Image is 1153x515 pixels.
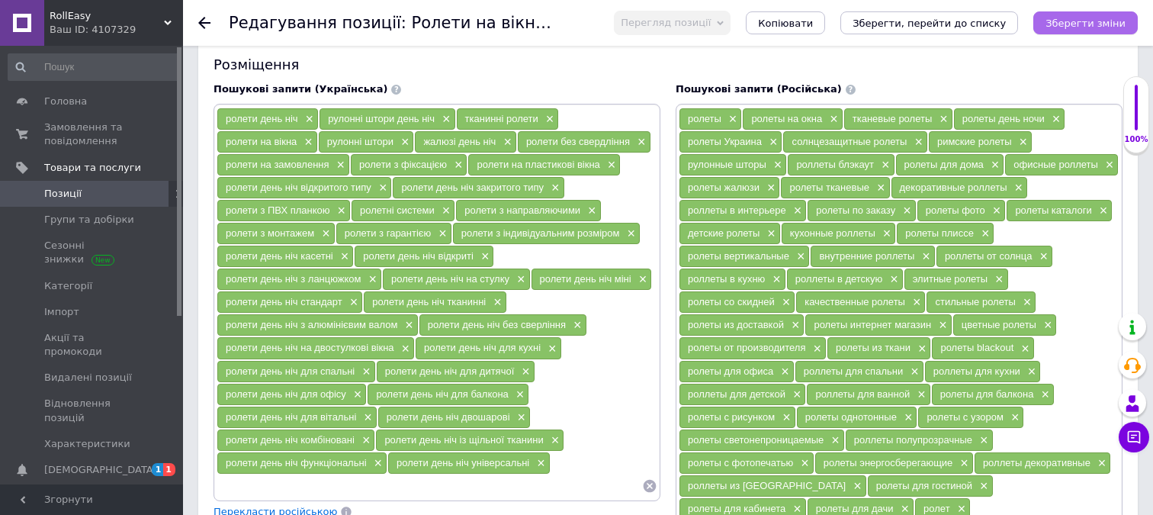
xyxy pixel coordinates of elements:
span: ролеты из доставкой [688,319,784,330]
span: ролеты для дачи [816,503,894,514]
span: × [1007,411,1020,424]
span: RollEasy [50,9,164,23]
span: × [513,273,525,286]
span: роллеты из [GEOGRAPHIC_DATA] [688,480,846,491]
span: ролети з направляючими [464,204,580,216]
span: × [634,136,646,149]
span: роллеты от солнца [945,250,1033,262]
span: роллеты для спальни [804,365,903,377]
span: × [909,296,921,309]
span: × [512,388,525,401]
span: ролеты однотонные [805,411,897,423]
span: × [623,227,635,240]
span: ролеты энергосберегающие [824,457,953,468]
span: Пошукові запити (Українська) [214,83,387,95]
span: × [725,113,737,126]
span: ролети день ніч міні [540,273,631,285]
span: × [1037,388,1049,401]
span: × [635,273,647,286]
strong: під індивідуальні замовлення [130,183,278,195]
span: ролети без свердління [526,136,630,147]
span: солнцезащитные ролеты [792,136,907,147]
span: × [779,296,791,309]
span: ролети день ніч на двостулкові вікна [226,342,394,353]
span: 1 [163,463,175,476]
span: ролетні системи [360,204,435,216]
span: ролети день ніч для офісу [226,388,346,400]
span: × [1024,365,1036,378]
span: × [779,411,791,424]
span: × [763,182,776,195]
span: × [907,365,919,378]
span: ролеты фото [926,204,985,216]
span: Видалені позиції [44,371,132,385]
span: ролеты тканевые [789,182,869,193]
span: ролеты [688,113,721,124]
span: × [809,343,821,356]
span: × [956,457,968,470]
span: Групи та добірки [44,213,134,227]
span: × [438,204,451,217]
span: рулонні штори день ніч [328,113,435,124]
span: ролеты blackout [940,342,1013,353]
span: × [398,343,410,356]
span: ролеты со скидней [688,296,775,307]
span: × [358,365,371,378]
span: роллеты полупрозрачные [854,434,972,446]
span: × [914,343,927,356]
span: Акції та промокоди [44,331,141,359]
span: роллеты для детской [688,388,785,400]
span: × [337,250,349,263]
span: × [514,411,526,424]
span: ролети день ніч [226,113,298,124]
button: Копіювати [746,11,825,34]
span: Сезонні знижки [44,239,141,266]
span: ролеты каталоги [1015,204,1091,216]
span: × [371,457,383,470]
div: 100% Якість заповнення [1123,76,1149,153]
span: × [302,113,314,126]
span: рулонні штори [327,136,393,147]
span: ролеты интернет магазин [814,319,931,330]
span: ролети з ПВХ планкою [226,204,330,216]
span: ролети день ніч відкриті [363,250,474,262]
span: × [914,388,926,401]
span: × [1096,204,1108,217]
span: ролети день ніч для дитячої [385,365,515,377]
span: × [976,480,988,493]
span: ролеты для кабинета [688,503,785,514]
p: Ми виготовляємо ролети — за вашими розмірами, кольором та типом кріплення. [15,182,316,214]
span: × [544,343,557,356]
span: ролеты на окна [751,113,822,124]
i: Зберегти зміни [1045,18,1126,29]
span: ролети день ніч із щільної тканини [384,434,543,446]
span: × [1102,159,1114,172]
span: × [375,182,387,195]
span: × [1017,343,1029,356]
span: ролеты для гостиной [876,480,972,491]
span: × [988,159,1000,172]
span: ролети день ніч для кухні [424,342,541,353]
span: ролети день ніч універсальні [397,457,529,468]
span: ролеты плиссе [905,227,974,239]
span: роллеты в кухню [688,273,765,285]
span: × [542,113,554,126]
span: × [435,227,447,240]
div: Повернутися назад [198,17,210,29]
span: × [873,182,885,195]
span: × [358,434,371,447]
span: Копіювати [758,18,813,29]
span: × [763,227,776,240]
span: × [991,273,1004,286]
p: Они обеспечивают комфорт, защита от солнца и посторонних взглядов, гармонично поєднуються з будь-... [15,102,316,134]
span: × [570,319,582,332]
span: × [886,273,898,286]
span: × [878,159,890,172]
span: ролети день ніч комбіновані [226,434,355,446]
strong: Ролети День-Ніч [15,69,96,80]
span: × [397,136,409,149]
span: × [1040,319,1052,332]
span: × [770,159,782,172]
span: × [769,273,781,286]
span: ролеты с узором [927,411,1004,423]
